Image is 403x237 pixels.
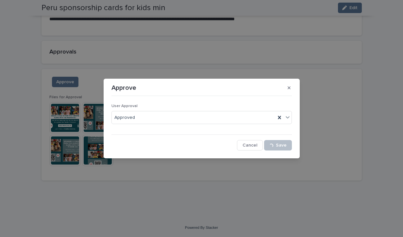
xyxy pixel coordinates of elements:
[276,143,287,148] span: Save
[111,104,138,108] span: User Approval
[237,140,263,150] button: Cancel
[264,140,292,150] button: Save
[114,114,135,121] span: Approved
[111,84,136,92] p: Approve
[243,143,257,148] span: Cancel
